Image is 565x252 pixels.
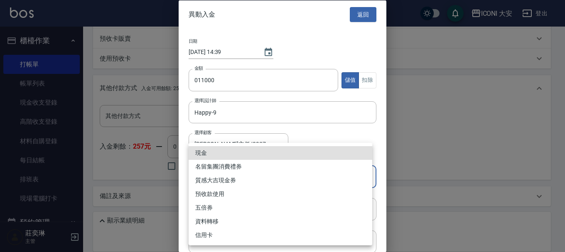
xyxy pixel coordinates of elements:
li: 資料轉移 [189,215,372,228]
li: 五倍券 [189,201,372,215]
li: 名留集團消費禮券 [189,160,372,174]
li: 現金 [189,146,372,160]
li: 信用卡 [189,228,372,242]
li: 預收款使用 [189,187,372,201]
li: 質感大吉現金券 [189,174,372,187]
